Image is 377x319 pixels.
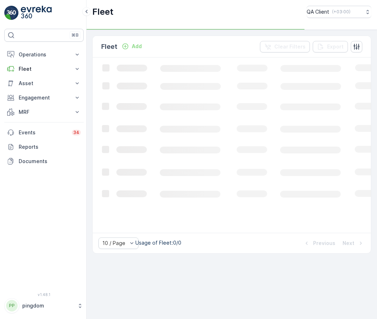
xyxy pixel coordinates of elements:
[19,108,69,116] p: MRF
[21,6,52,20] img: logo_light-DOdMpM7g.png
[274,43,306,50] p: Clear Filters
[135,239,181,246] p: Usage of Fleet : 0/0
[4,298,84,313] button: PPpingdom
[4,154,84,168] a: Documents
[19,158,81,165] p: Documents
[343,240,354,247] p: Next
[71,32,79,38] p: ⌘B
[4,6,19,20] img: logo
[260,41,310,52] button: Clear Filters
[307,6,371,18] button: QA Client(+03:00)
[19,80,69,87] p: Asset
[19,65,69,73] p: Fleet
[22,302,74,309] p: pingdom
[92,6,113,18] p: Fleet
[19,94,69,101] p: Engagement
[327,43,344,50] p: Export
[6,300,18,311] div: PP
[73,130,79,135] p: 34
[19,143,81,151] p: Reports
[302,239,336,248] button: Previous
[4,125,84,140] a: Events34
[19,129,68,136] p: Events
[101,42,117,52] p: Fleet
[342,239,365,248] button: Next
[4,292,84,297] span: v 1.48.1
[4,62,84,76] button: Fleet
[4,91,84,105] button: Engagement
[4,140,84,154] a: Reports
[307,8,329,15] p: QA Client
[4,47,84,62] button: Operations
[332,9,350,15] p: ( +03:00 )
[4,105,84,119] button: MRF
[19,51,69,58] p: Operations
[4,76,84,91] button: Asset
[313,41,348,52] button: Export
[119,42,145,51] button: Add
[313,240,335,247] p: Previous
[132,43,142,50] p: Add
